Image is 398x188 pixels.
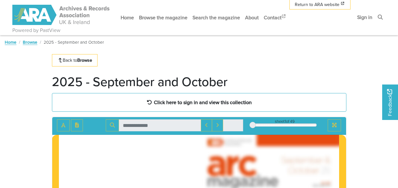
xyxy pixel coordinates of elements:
a: Back toBrowse [52,54,98,66]
a: Home [118,9,136,26]
a: Powered by PastView [12,27,60,34]
strong: Click here to sign in and view this collection [154,99,252,106]
button: Toggle text selection (Alt+T) [57,119,70,131]
a: Click here to sign in and view this collection [52,93,346,112]
a: Browse [23,39,37,45]
input: Search for [119,119,201,131]
span: Return to ARA website [295,1,339,8]
a: Sign in [355,9,375,26]
img: ARA - ARC Magazine | Powered by PastView [12,5,111,25]
span: Feedback [386,89,394,116]
button: Full screen mode [328,119,341,131]
button: Search [106,119,119,131]
span: 2025 - September and October [44,39,104,45]
h1: 2025 - September and October [52,74,228,89]
a: Would you like to provide feedback? [382,85,398,120]
a: ARA - ARC Magazine | Powered by PastView logo [12,1,111,29]
a: Contact [261,9,289,26]
a: Search the magazine [190,9,243,26]
strong: Browse [77,57,92,63]
button: Previous Match [201,119,212,131]
a: Browse the magazine [136,9,190,26]
button: Open transcription window [71,119,83,131]
a: Home [5,39,16,45]
button: Next Match [212,119,223,131]
a: About [243,9,261,26]
span: 1 [285,118,286,124]
div: sheet of 49 [253,118,317,124]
